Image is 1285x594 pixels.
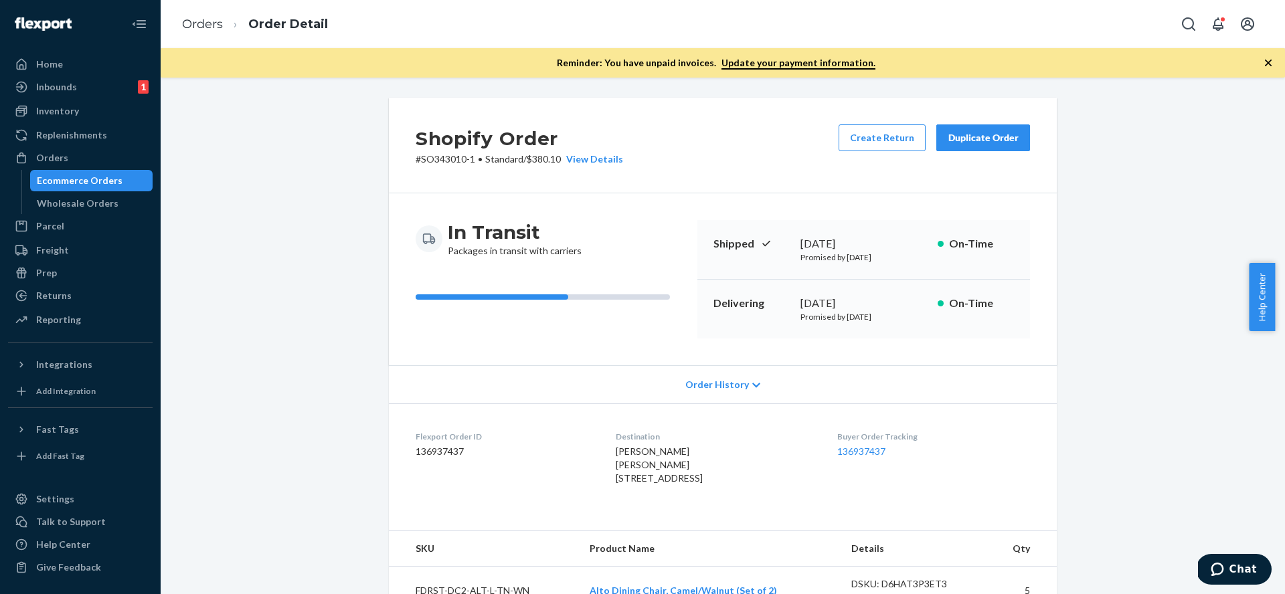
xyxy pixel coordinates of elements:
[579,531,841,567] th: Product Name
[448,220,582,244] h3: In Transit
[36,385,96,397] div: Add Integration
[1175,11,1202,37] button: Open Search Box
[15,17,72,31] img: Flexport logo
[936,124,1030,151] button: Duplicate Order
[800,311,927,322] p: Promised by [DATE]
[713,296,790,311] p: Delivering
[837,446,885,457] a: 136937437
[36,450,84,462] div: Add Fast Tag
[8,534,153,555] a: Help Center
[839,124,926,151] button: Create Return
[949,296,1014,311] p: On-Time
[36,80,77,94] div: Inbounds
[721,57,875,70] a: Update your payment information.
[8,147,153,169] a: Orders
[37,174,122,187] div: Ecommerce Orders
[8,215,153,237] a: Parcel
[36,151,68,165] div: Orders
[8,557,153,578] button: Give Feedback
[8,309,153,330] a: Reporting
[36,266,57,280] div: Prep
[36,492,74,506] div: Settings
[138,80,149,94] div: 1
[949,236,1014,252] p: On-Time
[36,219,64,233] div: Parcel
[37,197,118,210] div: Wholesale Orders
[126,11,153,37] button: Close Navigation
[478,153,483,165] span: •
[988,531,1057,567] th: Qty
[1205,11,1231,37] button: Open notifications
[713,236,790,252] p: Shipped
[948,131,1019,144] div: Duplicate Order
[416,445,594,458] dd: 136937437
[800,252,927,263] p: Promised by [DATE]
[837,431,1030,442] dt: Buyer Order Tracking
[557,56,875,70] p: Reminder: You have unpaid invoices.
[36,538,90,551] div: Help Center
[36,58,63,71] div: Home
[8,239,153,261] a: Freight
[416,153,623,166] p: # SO343010-1 / $380.10
[851,577,977,591] div: DSKU: D6HAT3P3ET3
[8,354,153,375] button: Integrations
[36,561,101,574] div: Give Feedback
[485,153,523,165] span: Standard
[1234,11,1261,37] button: Open account menu
[36,358,92,371] div: Integrations
[8,124,153,146] a: Replenishments
[36,243,69,257] div: Freight
[8,262,153,284] a: Prep
[182,17,223,31] a: Orders
[616,431,815,442] dt: Destination
[36,128,107,142] div: Replenishments
[800,236,927,252] div: [DATE]
[1198,554,1272,587] iframe: Opens a widget where you can chat to one of our agents
[616,446,703,484] span: [PERSON_NAME] [PERSON_NAME] [STREET_ADDRESS]
[8,100,153,122] a: Inventory
[36,313,81,326] div: Reporting
[8,76,153,98] a: Inbounds1
[8,488,153,510] a: Settings
[30,170,153,191] a: Ecommerce Orders
[416,124,623,153] h2: Shopify Order
[248,17,328,31] a: Order Detail
[36,423,79,436] div: Fast Tags
[8,381,153,402] a: Add Integration
[36,104,79,118] div: Inventory
[561,153,623,166] button: View Details
[1249,263,1275,331] button: Help Center
[841,531,988,567] th: Details
[8,54,153,75] a: Home
[685,378,749,391] span: Order History
[8,511,153,532] button: Talk to Support
[36,289,72,302] div: Returns
[8,419,153,440] button: Fast Tags
[389,531,579,567] th: SKU
[36,515,106,528] div: Talk to Support
[8,285,153,306] a: Returns
[800,296,927,311] div: [DATE]
[30,193,153,214] a: Wholesale Orders
[171,5,339,44] ol: breadcrumbs
[416,431,594,442] dt: Flexport Order ID
[8,446,153,467] a: Add Fast Tag
[448,220,582,258] div: Packages in transit with carriers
